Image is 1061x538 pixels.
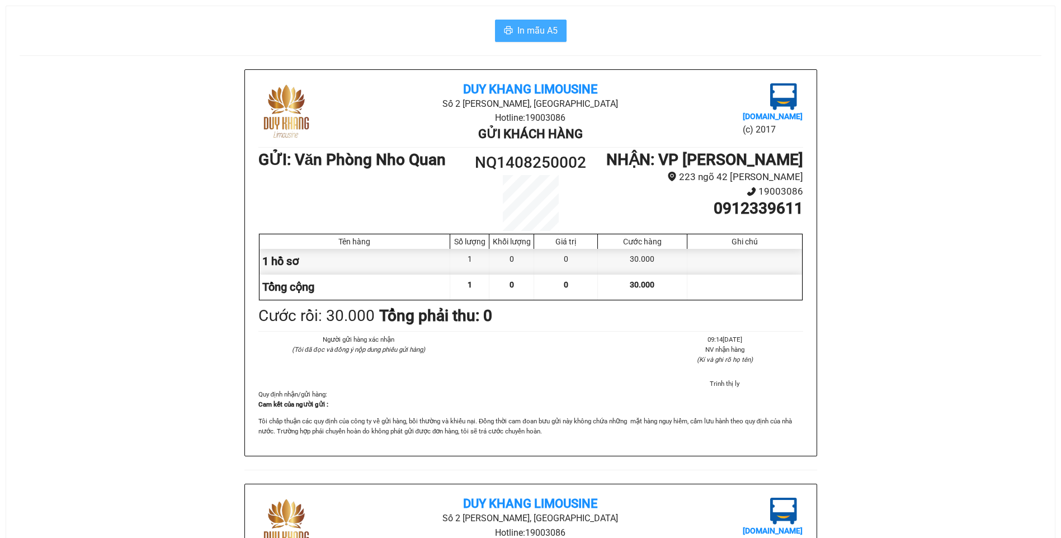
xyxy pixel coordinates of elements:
b: GỬI : Văn Phòng Nho Quan [258,150,446,169]
li: Hotline: 19003086 [349,111,712,125]
li: 19003086 [598,184,803,199]
div: Ghi chú [690,237,799,246]
b: Gửi khách hàng [478,127,583,141]
i: (Tôi đã đọc và đồng ý nộp dung phiếu gửi hàng) [292,346,425,353]
li: (c) 2017 [743,122,803,136]
span: phone [747,187,756,196]
li: Người gửi hàng xác nhận [281,334,437,344]
div: Cước rồi : 30.000 [258,304,375,328]
span: 0 [510,280,514,289]
div: Giá trị [537,237,595,246]
span: 0 [564,280,568,289]
h1: NQ1408250002 [463,150,599,175]
div: 0 [489,249,534,274]
b: Duy Khang Limousine [463,82,597,96]
li: Trinh thị ly [647,379,803,389]
span: 1 [468,280,472,289]
button: printerIn mẫu A5 [495,20,567,42]
div: Số lượng [453,237,486,246]
div: Cước hàng [601,237,683,246]
div: 1 hồ sơ [260,249,451,274]
li: 223 ngõ 42 [PERSON_NAME] [598,169,803,185]
li: 09:14[DATE] [647,334,803,344]
div: Tên hàng [262,237,447,246]
b: [DOMAIN_NAME] [743,526,803,535]
div: 1 [450,249,489,274]
li: Số 2 [PERSON_NAME], [GEOGRAPHIC_DATA] [349,511,712,525]
i: (Kí và ghi rõ họ tên) [697,356,753,364]
b: [DOMAIN_NAME] [743,112,803,121]
img: logo.jpg [770,83,797,110]
li: Số 2 [PERSON_NAME], [GEOGRAPHIC_DATA] [349,97,712,111]
span: In mẫu A5 [517,23,558,37]
span: 30.000 [630,280,654,289]
li: NV nhận hàng [647,344,803,355]
img: logo.jpg [258,83,314,139]
h1: 0912339611 [598,199,803,218]
div: 30.000 [598,249,687,274]
div: Khối lượng [492,237,531,246]
p: Tôi chấp thuận các quy định của công ty về gửi hàng, bồi thường và khiếu nại. Đồng thời cam đoan ... [258,416,803,436]
span: printer [504,26,513,36]
b: NHẬN : VP [PERSON_NAME] [606,150,803,169]
b: Tổng phải thu: 0 [379,306,492,325]
span: environment [667,172,677,181]
b: Duy Khang Limousine [463,497,597,511]
span: Tổng cộng [262,280,314,294]
strong: Cam kết của người gửi : [258,400,328,408]
div: Quy định nhận/gửi hàng : [258,389,803,436]
div: 0 [534,249,598,274]
img: logo.jpg [770,498,797,525]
